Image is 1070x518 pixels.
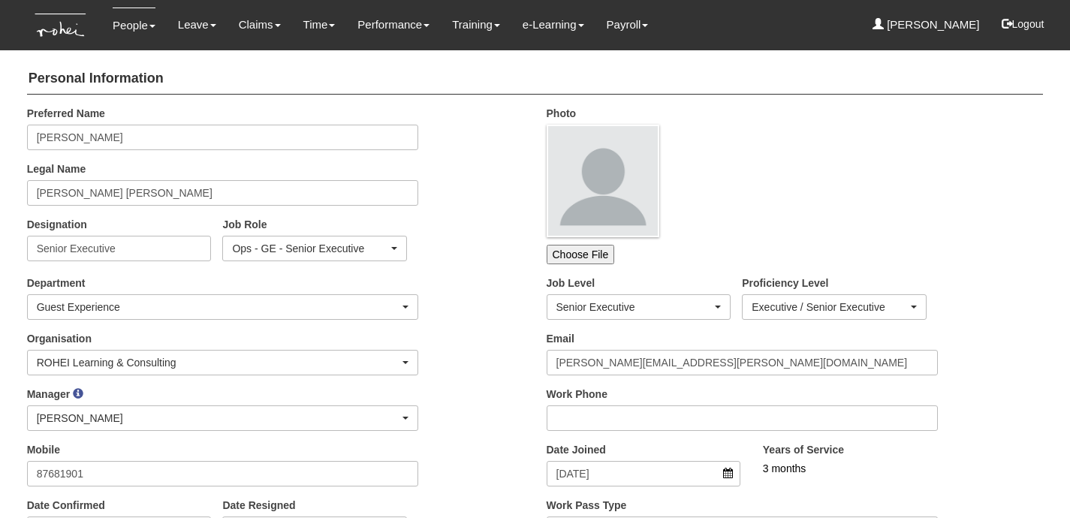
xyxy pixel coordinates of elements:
label: Manager [27,387,71,402]
label: Photo [547,106,577,121]
div: ROHEI Learning & Consulting [37,355,400,370]
label: Department [27,276,86,291]
label: Work Pass Type [547,498,627,513]
a: e-Learning [523,8,584,42]
button: Senior Executive [547,294,731,320]
label: Job Level [547,276,595,291]
a: Claims [239,8,281,42]
a: [PERSON_NAME] [873,8,980,42]
button: Logout [991,6,1055,42]
label: Designation [27,217,87,232]
button: Guest Experience [27,294,419,320]
a: People [113,8,155,43]
label: Job Role [222,217,267,232]
label: Date Confirmed [27,498,105,513]
input: Choose File [547,245,615,264]
label: Legal Name [27,161,86,176]
a: Performance [357,8,430,42]
input: d/m/yyyy [547,461,740,486]
label: Work Phone [547,387,607,402]
label: Email [547,331,574,346]
label: Date Joined [547,442,606,457]
label: Years of Service [763,442,844,457]
a: Payroll [607,8,649,42]
label: Proficiency Level [742,276,828,291]
a: Leave [178,8,216,42]
button: Ops - GE - Senior Executive [222,236,407,261]
a: Time [303,8,336,42]
label: Date Resigned [222,498,295,513]
img: profile.png [547,125,659,237]
h4: Personal Information [27,64,1044,95]
iframe: chat widget [1007,458,1055,503]
div: Ops - GE - Senior Executive [232,241,388,256]
div: Guest Experience [37,300,400,315]
div: [PERSON_NAME] [37,411,400,426]
div: Executive / Senior Executive [752,300,908,315]
button: Executive / Senior Executive [742,294,927,320]
div: Senior Executive [556,300,713,315]
div: 3 months [763,461,1000,476]
button: [PERSON_NAME] [27,405,419,431]
a: Training [452,8,500,42]
label: Mobile [27,442,60,457]
button: ROHEI Learning & Consulting [27,350,419,375]
label: Preferred Name [27,106,105,121]
label: Organisation [27,331,92,346]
